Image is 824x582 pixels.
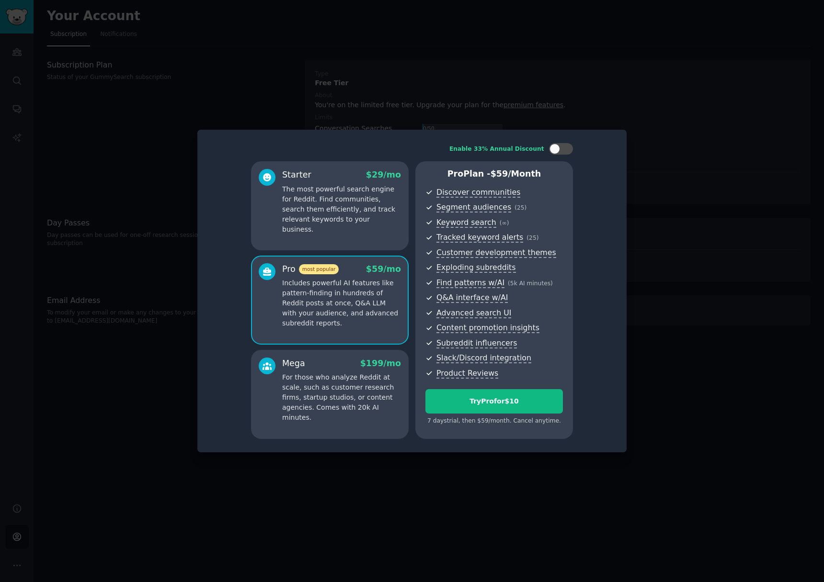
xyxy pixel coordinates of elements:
[436,353,531,363] span: Slack/Discord integration
[282,263,339,275] div: Pro
[436,218,496,228] span: Keyword search
[360,358,401,368] span: $ 199 /mo
[299,264,339,274] span: most popular
[425,417,563,425] div: 7 days trial, then $ 59 /month . Cancel anytime.
[282,358,305,369] div: Mega
[449,145,544,154] div: Enable 33% Annual Discount
[491,169,541,179] span: $ 59 /month
[515,204,526,211] span: ( 25 )
[425,168,563,180] p: Pro Plan -
[508,280,553,287] span: ( 5k AI minutes )
[366,264,401,274] span: $ 59 /mo
[436,233,523,243] span: Tracked keyword alerts
[436,263,515,273] span: Exploding subreddits
[426,396,562,406] div: Try Pro for $10
[366,170,401,179] span: $ 29 /mo
[436,369,498,379] span: Product Reviews
[436,202,511,213] span: Segment audiences
[436,323,539,333] span: Content promotion insights
[436,188,520,198] span: Discover communities
[425,389,563,414] button: TryProfor$10
[282,278,401,328] p: Includes powerful AI features like pattern-finding in hundreds of Reddit posts at once, Q&A LLM w...
[436,248,556,258] span: Customer development themes
[436,278,504,288] span: Find patterns w/AI
[436,338,517,348] span: Subreddit influencers
[500,220,509,226] span: ( ∞ )
[436,308,511,318] span: Advanced search UI
[282,169,311,181] div: Starter
[282,184,401,235] p: The most powerful search engine for Reddit. Find communities, search them efficiently, and track ...
[282,372,401,423] p: For those who analyze Reddit at scale, such as customer research firms, startup studios, or conte...
[436,293,508,303] span: Q&A interface w/AI
[526,235,538,241] span: ( 25 )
